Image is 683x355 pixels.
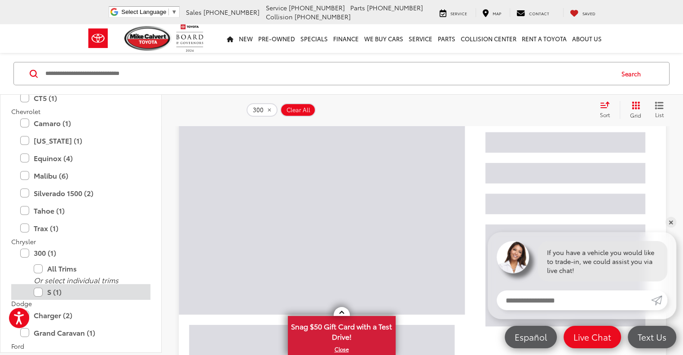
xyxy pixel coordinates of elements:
[121,9,166,15] span: Select Language
[435,24,458,53] a: Parts
[20,203,141,219] label: Tahoe (1)
[564,326,621,348] a: Live Chat
[168,9,169,15] span: ​
[34,275,119,285] i: Or select individual trims
[361,24,406,53] a: WE BUY CARS
[633,331,671,342] span: Text Us
[505,326,557,348] a: Español
[493,10,501,16] span: Map
[450,10,467,16] span: Service
[630,111,641,119] span: Grid
[510,331,551,342] span: Español
[81,24,115,53] img: Toyota
[286,106,310,114] span: Clear All
[266,3,287,12] span: Service
[367,3,423,12] span: [PHONE_NUMBER]
[289,317,395,344] span: Snag $50 Gift Card with a Test Drive!
[458,24,519,53] a: Collision Center
[236,24,256,53] a: New
[529,10,549,16] span: Contact
[256,24,298,53] a: Pre-Owned
[11,237,36,246] span: Chrysler
[121,9,177,15] a: Select Language​
[628,326,676,348] a: Text Us
[247,103,278,117] button: remove 300
[613,62,654,85] button: Search
[20,220,141,236] label: Trax (1)
[538,241,667,281] div: If you have a vehicle you would like to trade-in, we could assist you via live chat!
[20,133,141,149] label: [US_STATE] (1)
[253,106,264,114] span: 300
[20,115,141,131] label: Camaro (1)
[203,8,260,17] span: [PHONE_NUMBER]
[186,8,202,17] span: Sales
[406,24,435,53] a: Service
[289,3,345,12] span: [PHONE_NUMBER]
[20,307,141,323] label: Charger (2)
[510,8,556,17] a: Contact
[34,261,141,277] label: All Trims
[476,8,508,17] a: Map
[497,241,529,273] img: Agent profile photo
[519,24,569,53] a: Rent a Toyota
[11,107,40,116] span: Chevrolet
[330,24,361,53] a: Finance
[20,150,141,166] label: Equinox (4)
[655,111,664,118] span: List
[20,185,141,201] label: Silverado 1500 (2)
[497,290,651,310] input: Enter your message
[569,331,616,342] span: Live Chat
[295,12,351,21] span: [PHONE_NUMBER]
[280,103,316,117] button: Clear All
[20,90,141,106] label: CT5 (1)
[20,168,141,184] label: Malibu (6)
[44,63,613,84] input: Search by Make, Model, or Keyword
[620,101,648,119] button: Grid View
[171,9,177,15] span: ▼
[350,3,365,12] span: Parts
[34,285,141,300] label: S (1)
[20,325,141,341] label: Grand Caravan (1)
[569,24,604,53] a: About Us
[582,10,595,16] span: Saved
[11,342,24,351] span: Ford
[11,299,32,308] span: Dodge
[600,111,610,118] span: Sort
[648,101,670,119] button: List View
[298,24,330,53] a: Specials
[651,290,667,310] a: Submit
[595,101,620,119] button: Select sort value
[266,12,293,21] span: Collision
[124,26,172,51] img: Mike Calvert Toyota
[563,8,602,17] a: My Saved Vehicles
[20,245,141,261] label: 300 (1)
[433,8,474,17] a: Service
[224,24,236,53] a: Home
